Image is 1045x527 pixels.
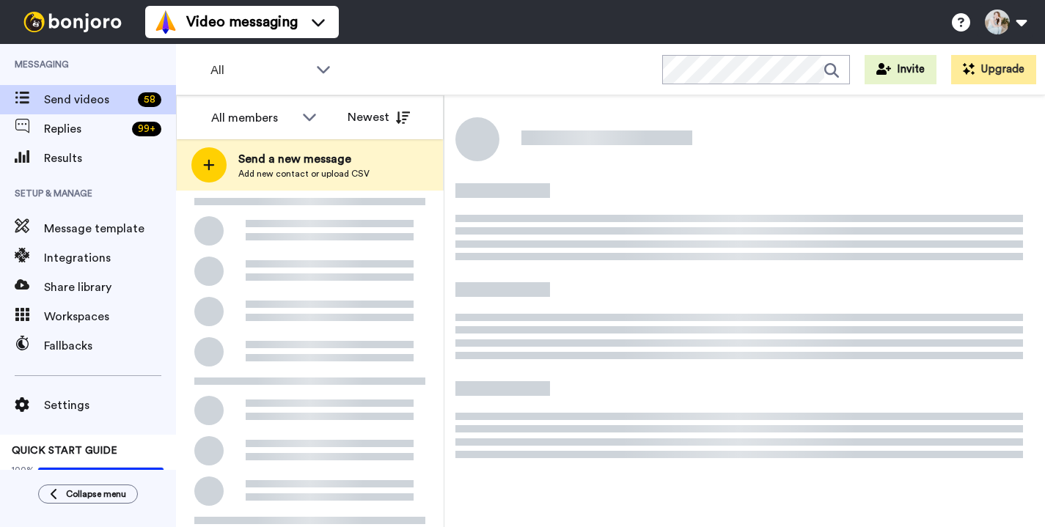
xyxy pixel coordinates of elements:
span: Replies [44,120,126,138]
span: Send videos [44,91,132,108]
span: All [210,62,309,79]
span: Integrations [44,249,176,267]
div: All members [211,109,295,127]
span: Collapse menu [66,488,126,500]
span: Results [44,150,176,167]
div: 99 + [132,122,161,136]
span: 100% [12,464,34,476]
button: Upgrade [951,55,1036,84]
span: QUICK START GUIDE [12,446,117,456]
span: Add new contact or upload CSV [238,168,370,180]
span: Video messaging [186,12,298,32]
button: Newest [337,103,421,132]
span: Workspaces [44,308,176,325]
button: Collapse menu [38,484,138,504]
span: Settings [44,397,176,414]
span: Share library [44,279,176,296]
span: Message template [44,220,176,237]
img: bj-logo-header-white.svg [18,12,128,32]
button: Invite [865,55,936,84]
span: Fallbacks [44,337,176,355]
div: 58 [138,92,161,107]
span: Send a new message [238,150,370,168]
img: vm-color.svg [154,10,177,34]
